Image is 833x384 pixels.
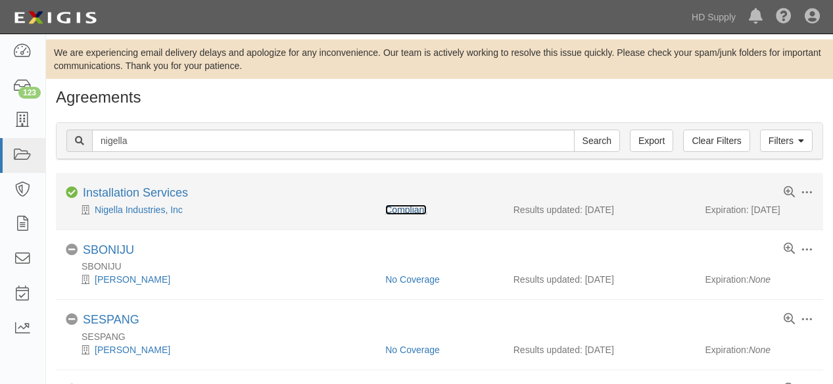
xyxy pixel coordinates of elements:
div: Expiration: [705,273,814,286]
input: Search [574,130,620,152]
div: Expiration: [DATE] [705,203,814,216]
a: View results summary [784,314,795,325]
a: SESPANG [83,313,139,326]
input: Search [92,130,575,152]
a: Compliant [385,204,427,215]
div: SBONIJU [83,243,134,258]
a: No Coverage [385,345,440,355]
div: SBONIJU [66,260,823,273]
div: Results updated: [DATE] [513,273,686,286]
a: Nigella Industries, Inc [95,204,183,215]
div: Installation Services [83,186,188,201]
em: None [749,345,771,355]
div: Results updated: [DATE] [513,343,686,356]
div: ANGELA ESPINOZA [66,343,375,356]
a: HD Supply [685,4,742,30]
a: [PERSON_NAME] [95,345,170,355]
a: [PERSON_NAME] [95,274,170,285]
i: Help Center - Complianz [776,9,792,25]
img: logo-5460c22ac91f19d4615b14bd174203de0afe785f0fc80cf4dbbc73dc1793850b.png [10,6,101,30]
div: Results updated: [DATE] [513,203,686,216]
a: Installation Services [83,186,188,199]
a: Clear Filters [683,130,750,152]
i: Compliant [66,187,78,199]
a: SBONIJU [83,243,134,256]
div: JUAN BONILLA [66,273,375,286]
div: 123 [18,87,41,99]
a: View results summary [784,243,795,255]
i: No Coverage [66,314,78,325]
a: View results summary [784,187,795,199]
i: No Coverage [66,244,78,256]
div: Nigella Industries, Inc [66,203,375,216]
div: SESPANG [66,330,823,343]
div: Expiration: [705,343,814,356]
h1: Agreements [56,89,823,106]
a: No Coverage [385,274,440,285]
div: We are experiencing email delivery delays and apologize for any inconvenience. Our team is active... [46,46,833,72]
em: None [749,274,771,285]
div: SESPANG [83,313,139,327]
a: Export [630,130,673,152]
a: Filters [760,130,813,152]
